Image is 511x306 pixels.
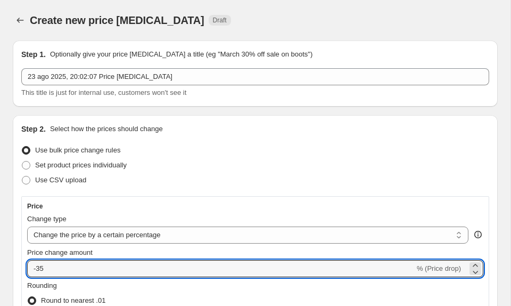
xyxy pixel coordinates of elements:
[417,264,461,272] span: % (Price drop)
[50,49,312,60] p: Optionally give your price [MEDICAL_DATA] a title (eg "March 30% off sale on boots")
[41,296,105,304] span: Round to nearest .01
[27,281,57,289] span: Rounding
[35,161,127,169] span: Set product prices individually
[27,260,415,277] input: -15
[13,13,28,28] button: Price change jobs
[213,16,227,25] span: Draft
[27,215,67,223] span: Change type
[21,88,186,96] span: This title is just for internal use, customers won't see it
[27,202,43,211] h3: Price
[21,124,46,134] h2: Step 2.
[35,176,86,184] span: Use CSV upload
[30,14,204,26] span: Create new price [MEDICAL_DATA]
[27,248,93,256] span: Price change amount
[473,229,483,240] div: help
[21,68,489,85] input: 30% off holiday sale
[50,124,163,134] p: Select how the prices should change
[21,49,46,60] h2: Step 1.
[35,146,120,154] span: Use bulk price change rules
